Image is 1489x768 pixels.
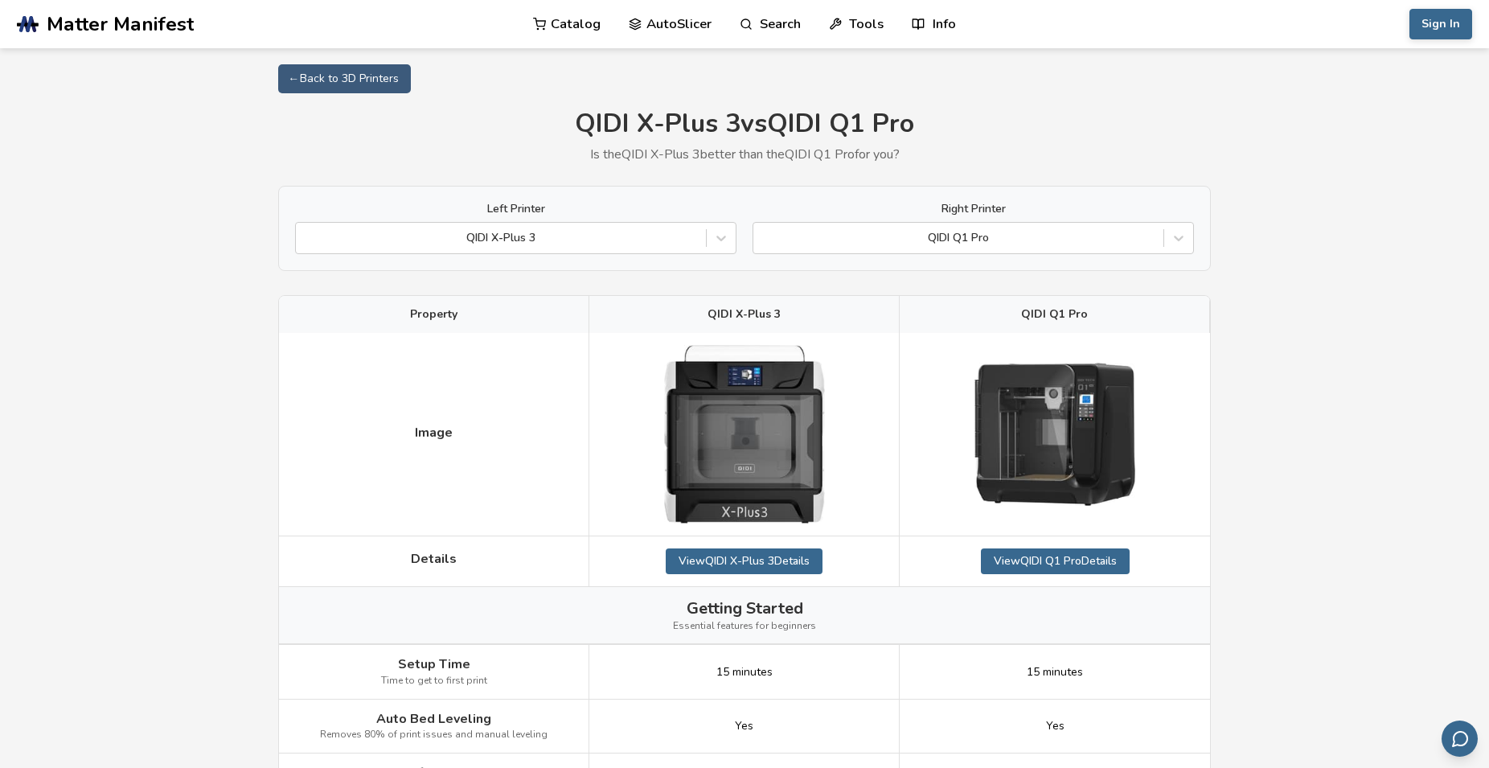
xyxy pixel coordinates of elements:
span: Essential features for beginners [673,621,816,632]
a: ← Back to 3D Printers [278,64,411,93]
label: Right Printer [753,203,1194,216]
span: QIDI X-Plus 3 [708,308,781,321]
label: Left Printer [295,203,736,216]
button: Sign In [1409,9,1472,39]
span: Auto Bed Leveling [376,712,491,726]
input: QIDI X-Plus 3 [304,232,307,244]
span: Matter Manifest [47,13,194,35]
a: ViewQIDI X-Plus 3Details [666,548,822,574]
span: Yes [1046,720,1064,733]
span: 15 minutes [716,666,773,679]
p: Is the QIDI X-Plus 3 better than the QIDI Q1 Pro for you? [278,147,1211,162]
span: QIDI Q1 Pro [1021,308,1088,321]
h1: QIDI X-Plus 3 vs QIDI Q1 Pro [278,109,1211,139]
span: Getting Started [687,599,803,618]
span: Setup Time [398,657,470,671]
span: Details [411,552,457,566]
span: Image [415,425,453,440]
span: Time to get to first print [381,676,487,687]
img: QIDI Q1 Pro [974,363,1135,507]
span: Removes 80% of print issues and manual leveling [320,729,548,741]
input: QIDI Q1 Pro [761,232,765,244]
button: Send feedback via email [1442,721,1478,757]
span: Property [410,308,457,321]
img: QIDI X-Plus 3 [664,345,825,523]
a: ViewQIDI Q1 ProDetails [981,548,1130,574]
span: Yes [735,720,753,733]
span: 15 minutes [1027,666,1083,679]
